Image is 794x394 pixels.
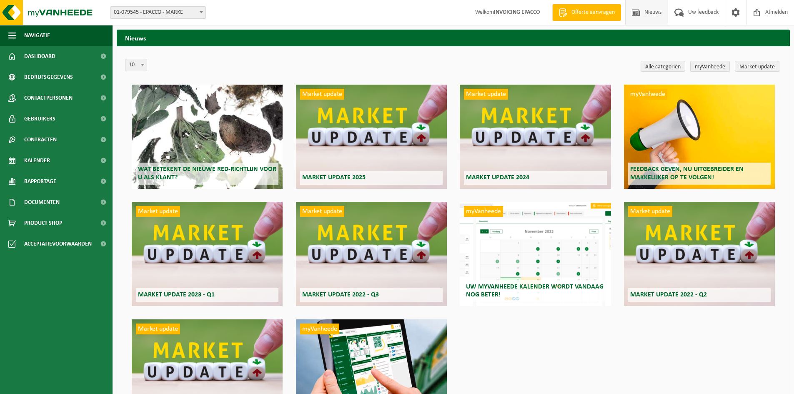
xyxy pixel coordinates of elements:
[464,89,508,100] span: Market update
[24,88,73,108] span: Contactpersonen
[569,8,617,17] span: Offerte aanvragen
[641,61,685,72] a: Alle categoriën
[125,59,147,71] span: 10
[460,202,611,306] a: myVanheede Uw myVanheede kalender wordt vandaag nog beter!
[466,174,529,181] span: Market update 2024
[300,89,344,100] span: Market update
[24,129,57,150] span: Contracten
[138,291,215,298] span: Market update 2023 - Q1
[24,171,56,192] span: Rapportage
[136,206,180,217] span: Market update
[466,284,604,298] span: Uw myVanheede kalender wordt vandaag nog beter!
[110,7,205,18] span: 01-079545 - EPACCO - MARKE
[628,206,672,217] span: Market update
[132,85,283,189] a: Wat betekent de nieuwe RED-richtlijn voor u als klant?
[136,324,180,334] span: Market update
[24,150,50,171] span: Kalender
[300,324,339,334] span: myVanheede
[628,89,667,100] span: myVanheede
[735,61,779,72] a: Market update
[24,46,55,67] span: Dashboard
[690,61,730,72] a: myVanheede
[302,291,379,298] span: Market update 2022 - Q3
[24,108,55,129] span: Gebruikers
[24,233,92,254] span: Acceptatievoorwaarden
[24,192,60,213] span: Documenten
[24,25,50,46] span: Navigatie
[630,291,707,298] span: Market update 2022 - Q2
[302,174,366,181] span: Market update 2025
[117,30,790,46] h2: Nieuws
[494,9,540,15] strong: INVOICING EPACCO
[296,85,447,189] a: Market update Market update 2025
[110,6,206,19] span: 01-079545 - EPACCO - MARKE
[138,166,276,181] span: Wat betekent de nieuwe RED-richtlijn voor u als klant?
[24,213,62,233] span: Product Shop
[552,4,621,21] a: Offerte aanvragen
[464,206,503,217] span: myVanheede
[630,166,744,181] span: Feedback geven, nu uitgebreider en makkelijker op te volgen!
[300,206,344,217] span: Market update
[624,85,775,189] a: myVanheede Feedback geven, nu uitgebreider en makkelijker op te volgen!
[460,85,611,189] a: Market update Market update 2024
[296,202,447,306] a: Market update Market update 2022 - Q3
[624,202,775,306] a: Market update Market update 2022 - Q2
[132,202,283,306] a: Market update Market update 2023 - Q1
[24,67,73,88] span: Bedrijfsgegevens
